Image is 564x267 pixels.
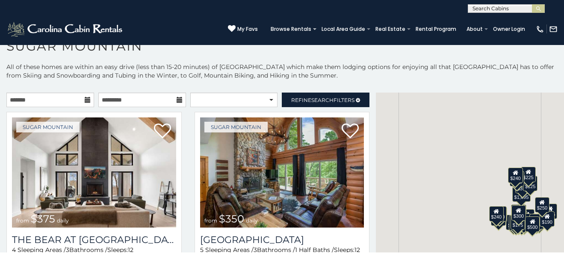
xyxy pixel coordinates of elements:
div: $125 [523,176,537,191]
a: About [462,23,487,35]
span: daily [57,217,69,224]
a: from $375 daily [12,117,176,228]
span: 12 [128,246,133,254]
a: The Bear At [GEOGRAPHIC_DATA] [12,234,176,246]
span: from [16,217,29,224]
h3: Grouse Moor Lodge [200,234,364,246]
img: phone-regular-white.png [536,25,544,33]
a: Sugar Mountain [16,122,80,132]
div: $300 [511,205,526,221]
span: 3 [254,246,257,254]
div: $240 [489,206,504,222]
a: [GEOGRAPHIC_DATA] [200,234,364,246]
span: from [204,217,217,224]
span: $375 [31,213,55,225]
span: Search [311,97,334,103]
img: 1714398141_thumbnail.jpeg [200,117,364,228]
a: Rental Program [411,23,461,35]
div: $190 [540,211,554,227]
img: 1714387646_thumbnail.jpeg [12,117,176,228]
a: Owner Login [489,23,529,35]
a: Sugar Mountain [204,122,268,132]
span: daily [246,217,258,224]
a: Real Estate [371,23,410,35]
div: $155 [509,215,523,231]
div: $500 [525,216,540,232]
div: $225 [521,167,535,182]
a: Browse Rentals [266,23,316,35]
a: Add to favorites [342,123,359,141]
span: 4 [12,246,16,254]
span: 3 [66,246,69,254]
div: $155 [543,204,557,219]
img: White-1-2.png [6,21,125,38]
span: $350 [219,213,244,225]
span: 1 Half Baths / [295,246,334,254]
span: My Favs [237,25,258,33]
a: from $350 daily [200,117,364,228]
div: $200 [520,209,534,225]
a: Add to favorites [154,123,171,141]
div: $240 [508,168,523,183]
div: $175 [511,214,525,230]
img: mail-regular-white.png [549,25,558,33]
span: 5 [200,246,204,254]
div: $250 [535,197,549,213]
a: RefineSearchFilters [282,93,369,107]
h3: The Bear At Sugar Mountain [12,234,176,246]
span: Refine Filters [291,97,354,103]
a: My Favs [228,25,258,33]
a: Local Area Guide [317,23,369,35]
span: 12 [354,246,360,254]
div: $195 [529,214,544,229]
div: $1,095 [512,186,531,202]
div: $190 [511,204,526,220]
